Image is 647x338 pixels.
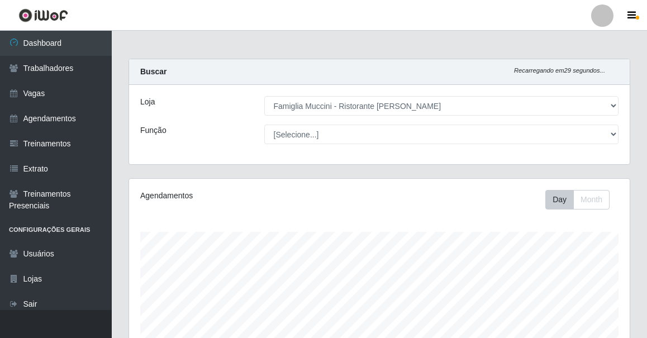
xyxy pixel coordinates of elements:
button: Month [573,190,610,210]
label: Loja [140,96,155,108]
img: CoreUI Logo [18,8,68,22]
i: Recarregando em 29 segundos... [514,67,605,74]
div: First group [545,190,610,210]
div: Agendamentos [140,190,330,202]
button: Day [545,190,574,210]
label: Função [140,125,166,136]
strong: Buscar [140,67,166,76]
div: Toolbar with button groups [545,190,619,210]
